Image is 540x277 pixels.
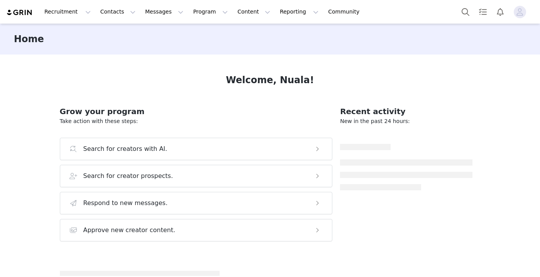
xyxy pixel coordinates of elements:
[60,219,333,241] button: Approve new creator content.
[60,192,333,214] button: Respond to new messages.
[340,106,472,117] h2: Recent activity
[492,3,509,21] button: Notifications
[60,138,333,160] button: Search for creators with AI.
[226,73,314,87] h1: Welcome, Nuala!
[60,106,333,117] h2: Grow your program
[340,117,472,125] p: New in the past 24 hours:
[188,3,232,21] button: Program
[457,3,474,21] button: Search
[141,3,188,21] button: Messages
[83,198,168,208] h3: Respond to new messages.
[275,3,323,21] button: Reporting
[83,226,176,235] h3: Approve new creator content.
[474,3,491,21] a: Tasks
[60,117,333,125] p: Take action with these steps:
[83,171,173,181] h3: Search for creator prospects.
[233,3,275,21] button: Content
[509,6,534,18] button: Profile
[40,3,95,21] button: Recruitment
[6,9,33,16] img: grin logo
[60,165,333,187] button: Search for creator prospects.
[323,3,367,21] a: Community
[96,3,140,21] button: Contacts
[14,32,44,46] h3: Home
[83,144,168,154] h3: Search for creators with AI.
[516,6,523,18] div: avatar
